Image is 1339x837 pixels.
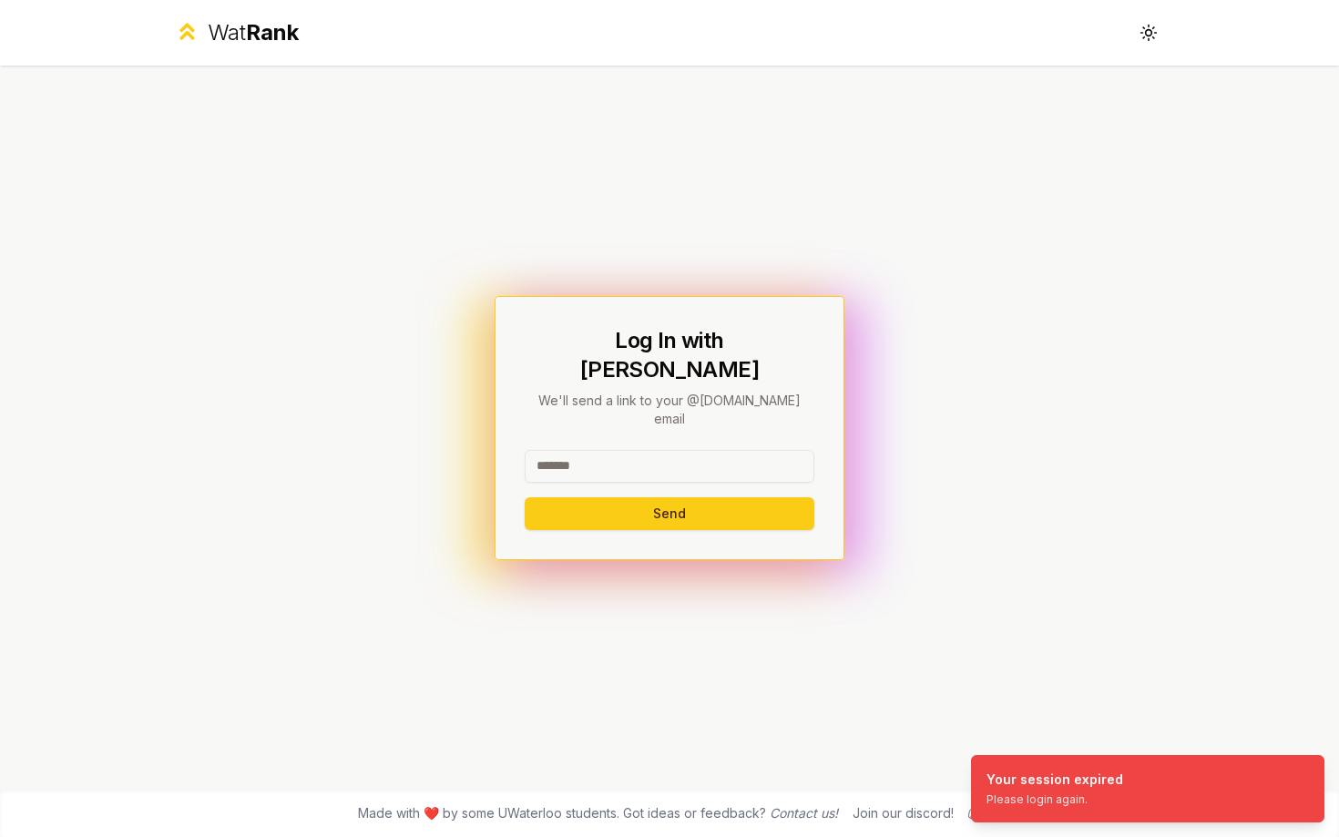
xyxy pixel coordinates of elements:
[525,326,814,384] h1: Log In with [PERSON_NAME]
[525,392,814,428] p: We'll send a link to your @[DOMAIN_NAME] email
[358,804,838,822] span: Made with ❤️ by some UWaterloo students. Got ideas or feedback?
[174,18,299,47] a: WatRank
[208,18,299,47] div: Wat
[986,792,1123,807] div: Please login again.
[246,19,299,46] span: Rank
[525,497,814,530] button: Send
[770,805,838,821] a: Contact us!
[853,804,954,822] div: Join our discord!
[986,771,1123,789] div: Your session expired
